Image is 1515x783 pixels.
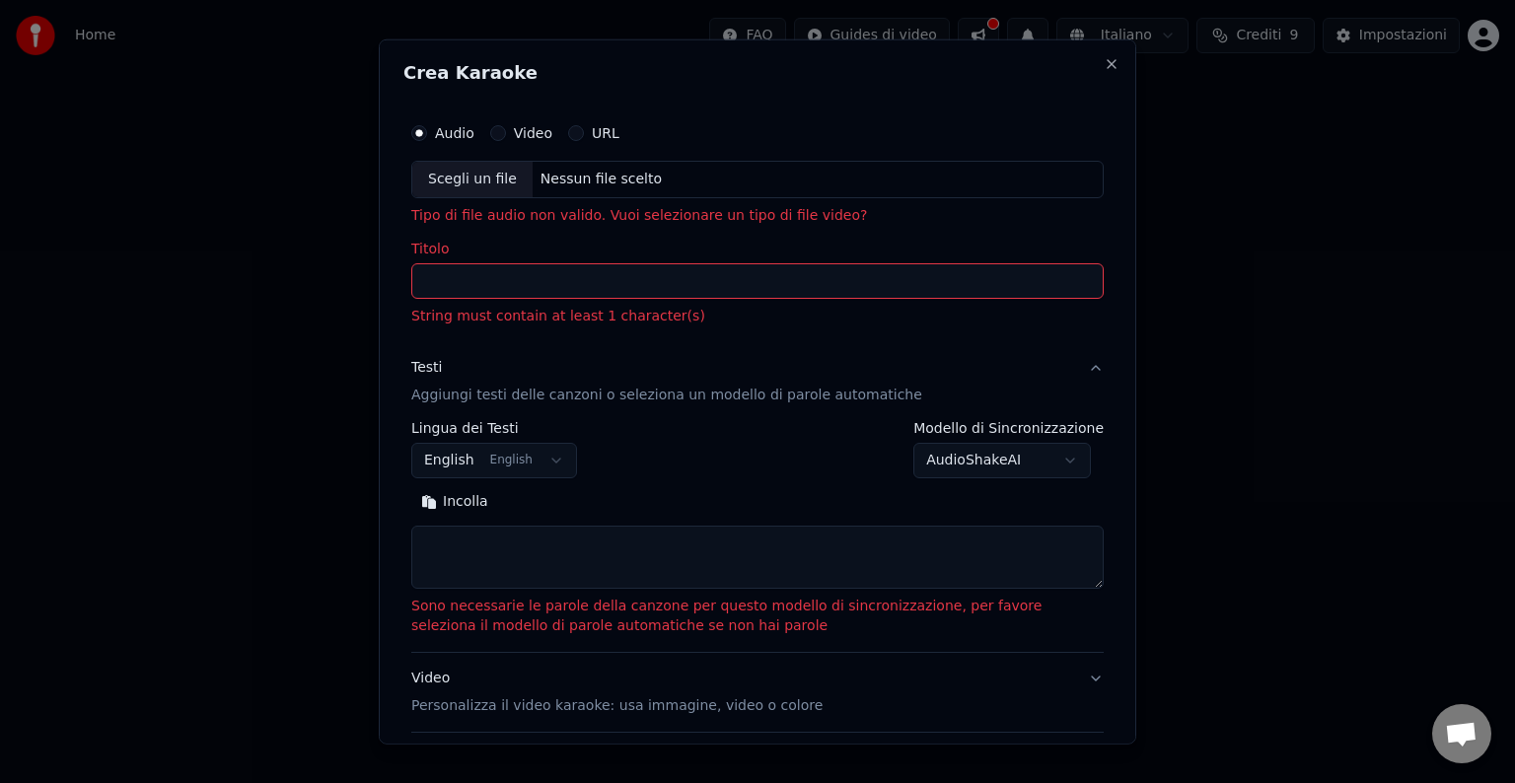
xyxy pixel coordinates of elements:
[435,126,474,140] label: Audio
[411,206,1104,226] p: Tipo di file audio non valido. Vuoi selezionare un tipo di file video?
[411,421,577,435] label: Lingua dei Testi
[411,696,823,716] p: Personalizza il video karaoke: usa immagine, video o colore
[411,342,1104,421] button: TestiAggiungi testi delle canzoni o seleziona un modello di parole automatiche
[411,307,1104,326] p: String must contain at least 1 character(s)
[411,653,1104,732] button: VideoPersonalizza il video karaoke: usa immagine, video o colore
[403,64,1112,82] h2: Crea Karaoke
[411,386,922,405] p: Aggiungi testi delle canzoni o seleziona un modello di parole automatiche
[592,126,619,140] label: URL
[913,421,1104,435] label: Modello di Sincronizzazione
[411,421,1104,652] div: TestiAggiungi testi delle canzoni o seleziona un modello di parole automatiche
[514,126,552,140] label: Video
[411,669,823,716] div: Video
[411,242,1104,255] label: Titolo
[533,170,670,189] div: Nessun file scelto
[412,162,533,197] div: Scegli un file
[411,486,498,518] button: Incolla
[411,358,442,378] div: Testi
[411,597,1104,636] p: Sono necessarie le parole della canzone per questo modello di sincronizzazione, per favore selezi...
